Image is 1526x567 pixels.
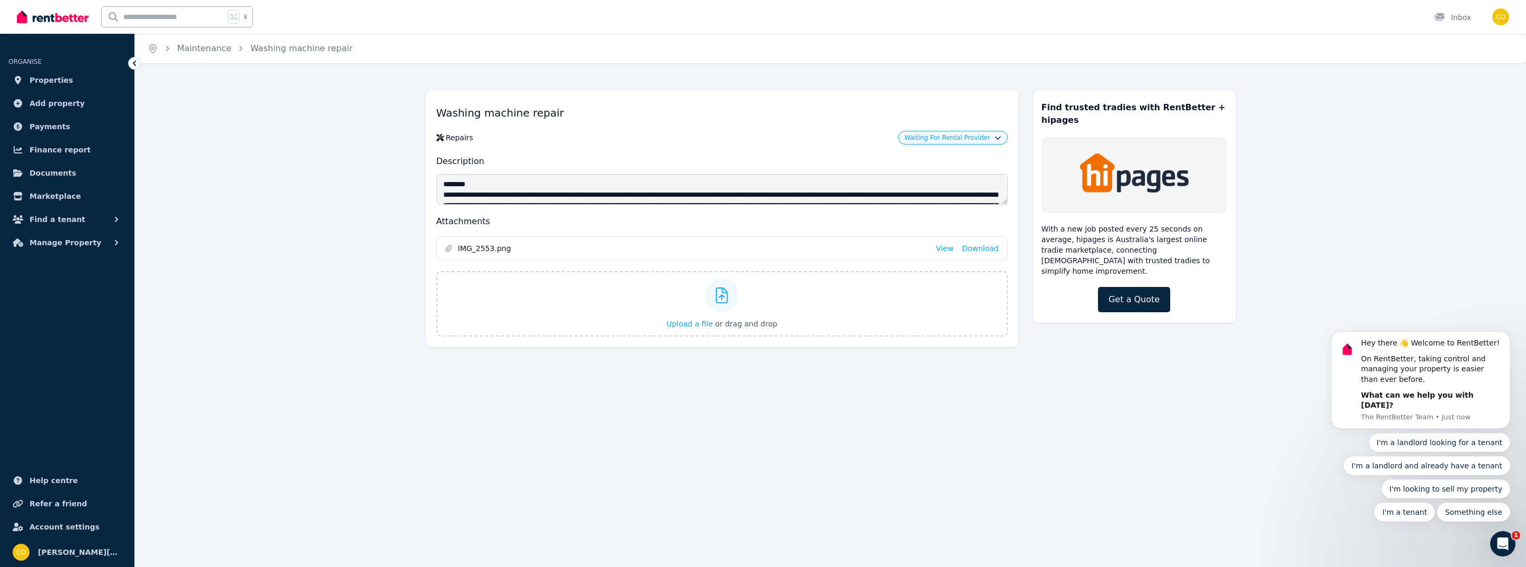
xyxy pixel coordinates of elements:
[1315,239,1526,539] iframe: Intercom notifications message
[8,209,126,230] button: Find a tenant
[30,190,81,203] span: Marketplace
[1490,531,1515,556] iframe: Intercom live chat
[715,320,777,328] span: or drag and drop
[8,232,126,253] button: Manage Property
[135,34,365,63] nav: Breadcrumb
[8,162,126,184] a: Documents
[8,139,126,160] a: Finance report
[8,70,126,91] a: Properties
[8,116,126,137] a: Payments
[8,58,42,65] span: ORGANISE
[13,544,30,561] img: cory@cbfx.com.au
[1434,12,1471,23] div: Inbox
[8,186,126,207] a: Marketplace
[436,101,1008,124] h1: Washing machine repair
[17,9,89,25] img: RentBetter
[177,43,231,53] a: Maintenance
[666,320,713,328] span: Upload a file
[436,155,1008,168] h2: Description
[1098,287,1170,312] a: Get a Quote
[905,133,1001,142] button: Waiting For Rental Provider
[244,13,247,21] span: k
[436,215,1008,228] h2: Attachments
[8,516,126,537] a: Account settings
[446,132,473,143] div: Repairs
[30,521,100,533] span: Account settings
[30,120,70,133] span: Payments
[8,93,126,114] a: Add property
[30,143,91,156] span: Finance report
[30,474,78,487] span: Help centre
[38,546,122,559] span: [PERSON_NAME][EMAIL_ADDRESS][DOMAIN_NAME]
[962,243,999,254] a: Download
[1492,8,1509,25] img: cory@cbfx.com.au
[250,43,353,53] a: Washing machine repair
[1078,147,1190,199] img: Trades & Maintenance
[30,74,73,87] span: Properties
[666,319,777,329] button: Upload a file or drag and drop
[8,493,126,514] a: Refer a friend
[30,213,85,226] span: Find a tenant
[1512,531,1520,540] span: 1
[30,236,101,249] span: Manage Property
[1042,101,1227,127] h3: Find trusted tradies with RentBetter + hipages
[1042,224,1227,276] p: With a new job posted every 25 seconds on average, hipages is Australia's largest online tradie m...
[30,97,85,110] span: Add property
[905,133,990,142] span: Waiting For Rental Provider
[458,243,928,254] span: IMG_2553.png
[30,167,76,179] span: Documents
[936,243,954,254] a: View
[8,470,126,491] a: Help centre
[30,497,87,510] span: Refer a friend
